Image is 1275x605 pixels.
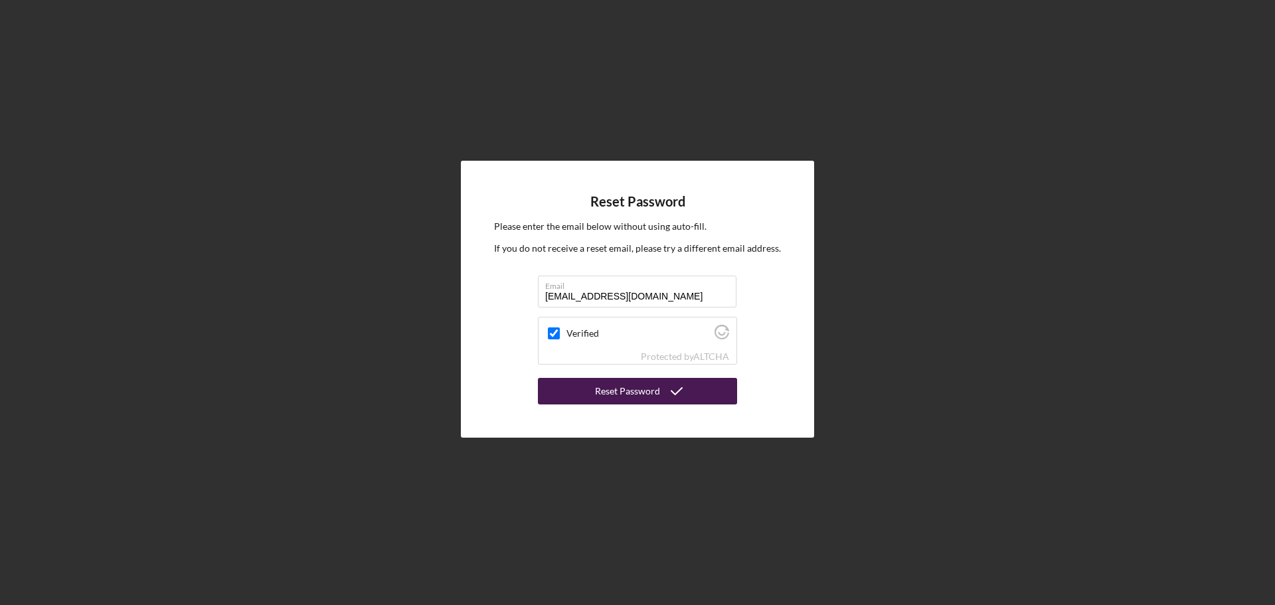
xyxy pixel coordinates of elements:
[545,276,736,291] label: Email
[693,351,729,362] a: Visit Altcha.org
[494,241,781,256] p: If you do not receive a reset email, please try a different email address.
[494,219,781,234] p: Please enter the email below without using auto-fill.
[590,194,685,209] h4: Reset Password
[538,378,737,404] button: Reset Password
[715,330,729,341] a: Visit Altcha.org
[566,328,711,339] label: Verified
[595,378,660,404] div: Reset Password
[641,351,729,362] div: Protected by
